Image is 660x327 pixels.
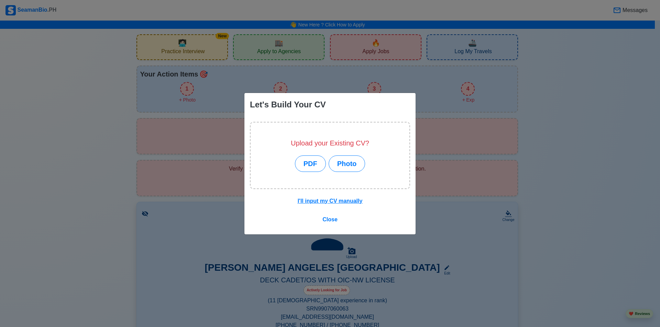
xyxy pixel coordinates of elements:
[318,213,342,226] button: Close
[329,155,365,172] button: Photo
[298,198,363,204] u: I'll input my CV manually
[322,217,338,222] span: Close
[295,155,326,172] button: PDF
[291,139,369,147] h5: Upload your Existing CV?
[293,195,367,208] button: I'll input my CV manually
[250,98,326,111] div: Let's Build Your CV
